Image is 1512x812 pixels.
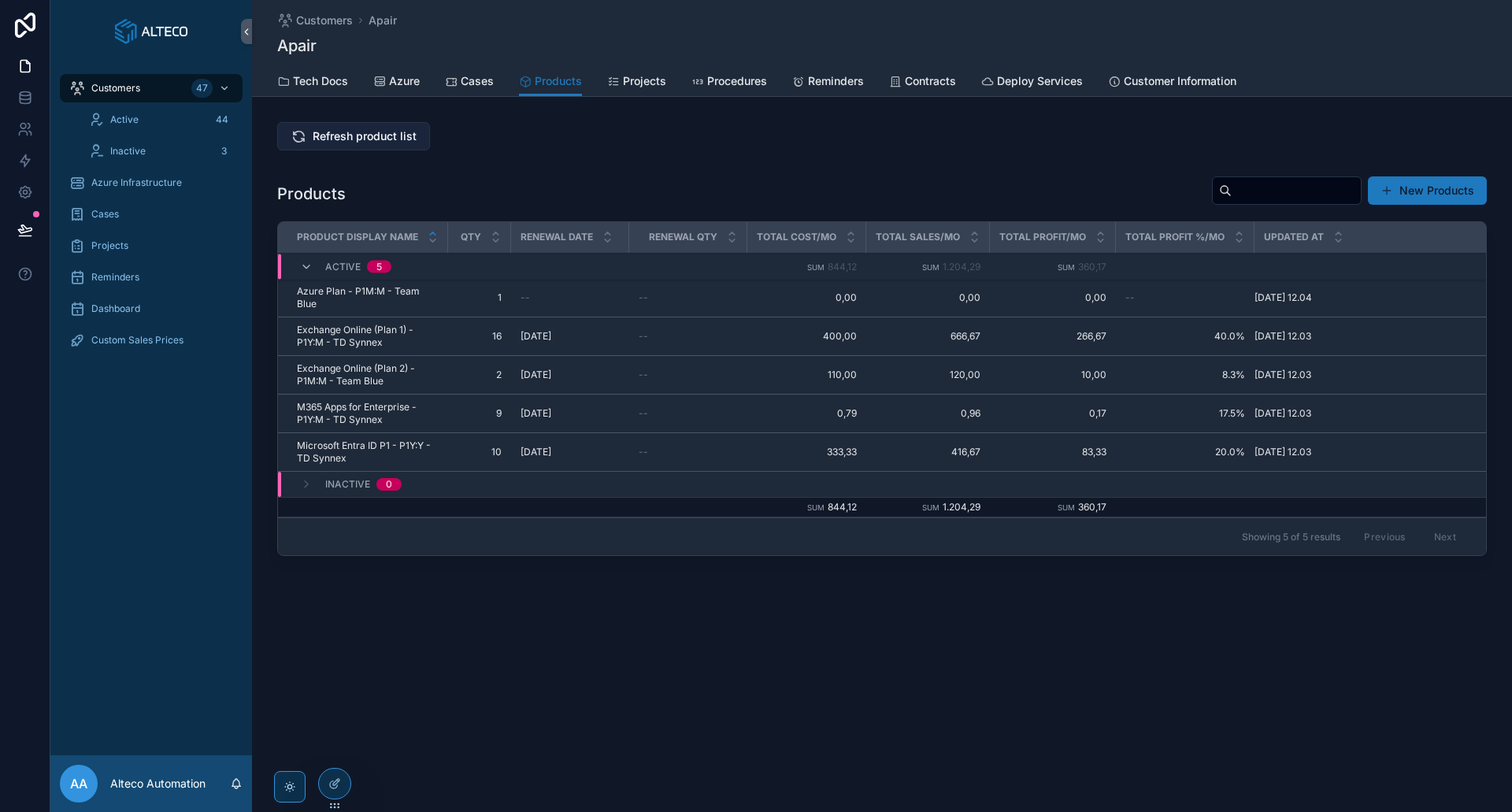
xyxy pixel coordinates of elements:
span: Updated at [1264,231,1324,243]
span: [DATE] 12.03 [1254,369,1311,381]
span: 2 [458,369,502,381]
p: Alteco Automation [110,776,206,792]
span: -- [639,291,648,304]
span: Total cost/Mo [757,231,836,243]
div: scrollable content [50,63,252,375]
span: Active [110,113,139,126]
a: 0,00 [999,291,1106,304]
a: Contracts [889,67,956,98]
a: 666,67 [876,330,980,343]
span: Qty [461,231,481,243]
a: -- [1125,291,1245,304]
span: [DATE] [521,407,551,420]
a: [DATE] [521,369,620,381]
div: 44 [211,110,233,129]
a: 0,96 [876,407,980,420]
a: -- [639,369,738,381]
a: Customers [277,13,353,28]
span: AA [70,774,87,793]
a: 120,00 [876,369,980,381]
span: 1.204,29 [943,501,980,513]
a: 0,00 [876,291,980,304]
a: 1 [458,291,502,304]
a: 83,33 [999,446,1106,458]
span: -- [639,369,648,381]
a: Inactive3 [79,137,243,165]
a: 10,00 [999,369,1106,381]
span: [DATE] [521,446,551,458]
a: 20.0% [1125,446,1245,458]
a: Cases [445,67,494,98]
span: [DATE] [521,369,551,381]
span: Inactive [325,478,370,491]
a: 0,00 [757,291,857,304]
span: Inactive [110,145,146,158]
span: Microsoft Entra ID P1 - P1Y:Y - TD Synnex [297,439,439,465]
span: [DATE] 12.03 [1254,330,1311,343]
img: App logo [115,19,187,44]
span: 844,12 [828,501,857,513]
span: Tech Docs [293,73,348,89]
span: -- [639,446,648,458]
small: Sum [1058,263,1075,272]
div: 5 [376,261,382,273]
span: Azure [389,73,420,89]
a: [DATE] [521,446,620,458]
span: 266,67 [999,330,1106,343]
button: New Products [1368,176,1487,205]
span: Product display name [297,231,418,243]
span: [DATE] 12.03 [1254,407,1311,420]
span: Customers [91,82,140,95]
a: -- [639,446,738,458]
span: Azure Infrastructure [91,176,182,189]
small: Sum [922,503,939,512]
span: Showing 5 of 5 results [1242,531,1340,543]
span: Cases [461,73,494,89]
span: Active [325,261,361,273]
a: Azure Infrastructure [60,169,243,197]
a: Deploy Services [981,67,1083,98]
a: [DATE] 12.04 [1254,291,1468,304]
a: 0,17 [999,407,1106,420]
a: 400,00 [757,330,857,343]
a: 17.5% [1125,407,1245,420]
a: 416,67 [876,446,980,458]
span: Products [535,73,582,89]
a: Procedures [691,67,767,98]
a: [DATE] 12.03 [1254,407,1468,420]
a: 40.0% [1125,330,1245,343]
small: Sum [807,263,825,272]
a: Cases [60,200,243,228]
span: 110,00 [757,369,857,381]
span: Total profit/Mo [999,231,1086,243]
span: Cases [91,208,119,221]
a: -- [639,407,738,420]
span: M365 Apps for Enterprise - P1Y:M - TD Synnex [297,401,439,426]
a: Tech Docs [277,67,348,98]
span: [DATE] [521,330,551,343]
a: 0,79 [757,407,857,420]
span: -- [521,291,530,304]
a: 9 [458,407,502,420]
a: 10 [458,446,502,458]
a: Dashboard [60,295,243,323]
span: Azure Plan - P1M:M - Team Blue [297,285,439,310]
span: Renewal qty [649,231,717,243]
span: Procedures [707,73,767,89]
a: Azure [373,67,420,98]
a: Reminders [60,263,243,291]
a: Exchange Online (Plan 2) - P1M:M - Team Blue [297,362,439,387]
button: Refresh product list [277,122,430,150]
span: Projects [623,73,666,89]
